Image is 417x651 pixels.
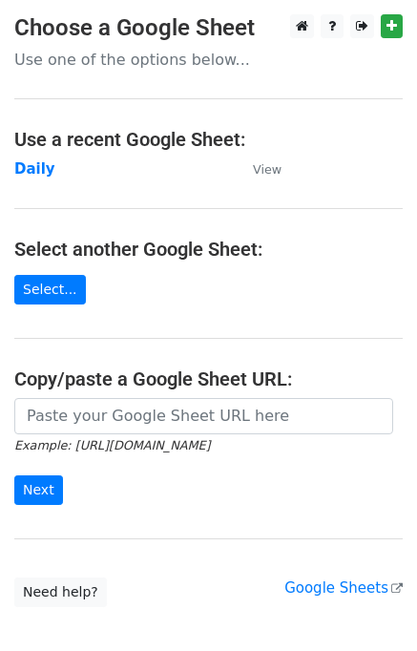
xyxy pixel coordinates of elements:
h4: Copy/paste a Google Sheet URL: [14,367,403,390]
small: Example: [URL][DOMAIN_NAME] [14,438,210,452]
a: Select... [14,275,86,304]
a: Need help? [14,577,107,607]
input: Paste your Google Sheet URL here [14,398,393,434]
a: View [234,160,281,178]
a: Google Sheets [284,579,403,597]
h4: Select another Google Sheet: [14,238,403,261]
h3: Choose a Google Sheet [14,14,403,42]
a: Daily [14,160,55,178]
h4: Use a recent Google Sheet: [14,128,403,151]
small: View [253,162,281,177]
p: Use one of the options below... [14,50,403,70]
input: Next [14,475,63,505]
